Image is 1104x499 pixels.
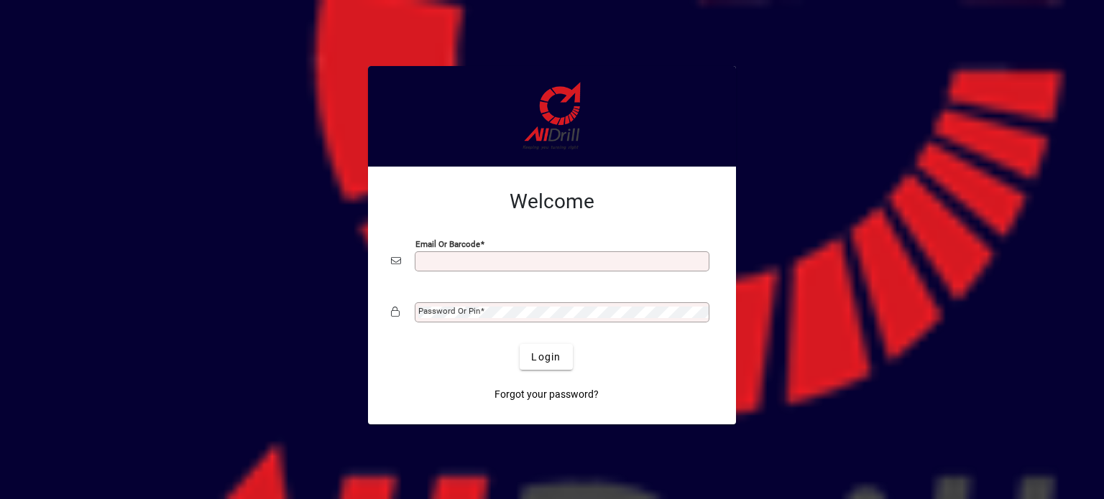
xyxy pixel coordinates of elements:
[494,387,599,402] span: Forgot your password?
[531,350,561,365] span: Login
[520,344,572,370] button: Login
[489,381,604,407] a: Forgot your password?
[391,190,713,214] h2: Welcome
[418,306,480,316] mat-label: Password or Pin
[415,239,480,249] mat-label: Email or Barcode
